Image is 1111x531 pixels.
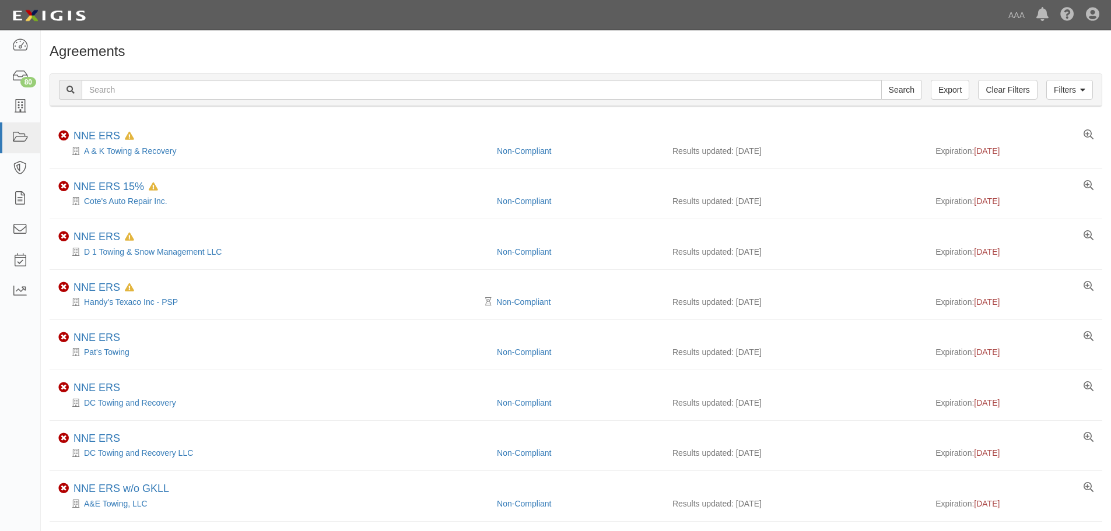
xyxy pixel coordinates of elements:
div: A & K Towing & Recovery [58,145,488,157]
a: NNE ERS [73,332,120,343]
a: DC Towing and Recovery LLC [84,448,193,458]
span: [DATE] [974,297,1000,307]
div: NNE ERS [73,282,134,294]
input: Search [881,80,922,100]
div: NNE ERS w/o GKLL [73,483,169,495]
div: Expiration: [935,346,1094,358]
div: DC Towing and Recovery [58,397,488,409]
div: Results updated: [DATE] [672,296,918,308]
a: Non-Compliant [497,499,551,508]
i: In Default since 09/27/2025 [149,183,158,191]
a: Non-Compliant [497,448,551,458]
div: 80 [20,77,36,87]
span: [DATE] [974,247,1000,256]
i: Non-Compliant [58,483,69,494]
a: DC Towing and Recovery [84,398,176,407]
a: Non-Compliant [497,398,551,407]
div: D 1 Towing & Snow Management LLC [58,246,488,258]
a: View results summary [1084,432,1094,443]
i: Non-Compliant [58,332,69,343]
div: Expiration: [935,246,1094,258]
div: NNE ERS [73,332,120,344]
span: [DATE] [974,398,1000,407]
div: NNE ERS [73,130,134,143]
a: Handy's Texaco Inc - PSP [84,297,178,307]
div: Pat's Towing [58,346,488,358]
a: Non-Compliant [497,247,551,256]
i: Non-Compliant [58,282,69,293]
a: View results summary [1084,181,1094,191]
a: View results summary [1084,130,1094,140]
a: Clear Filters [978,80,1037,100]
a: View results summary [1084,332,1094,342]
a: NNE ERS [73,432,120,444]
a: View results summary [1084,382,1094,392]
div: NNE ERS [73,432,120,445]
i: Non-Compliant [58,231,69,242]
div: Results updated: [DATE] [672,397,918,409]
div: Expiration: [935,447,1094,459]
a: NNE ERS 15% [73,181,144,192]
i: Non-Compliant [58,181,69,192]
a: Cote's Auto Repair Inc. [84,196,167,206]
div: Results updated: [DATE] [672,447,918,459]
i: Non-Compliant [58,382,69,393]
a: NNE ERS [73,231,120,242]
div: Results updated: [DATE] [672,195,918,207]
div: Expiration: [935,498,1094,509]
div: Results updated: [DATE] [672,145,918,157]
a: NNE ERS [73,130,120,142]
a: A & K Towing & Recovery [84,146,176,156]
span: [DATE] [974,196,1000,206]
div: Expiration: [935,145,1094,157]
div: NNE ERS [73,382,120,395]
i: In Default since 10/11/2025 [125,233,134,241]
i: Pending Review [485,298,492,306]
a: A&E Towing, LLC [84,499,148,508]
a: Non-Compliant [497,347,551,357]
div: Results updated: [DATE] [672,246,918,258]
div: NNE ERS 15% [73,181,158,194]
div: Handy's Texaco Inc - PSP [58,296,488,308]
i: Non-Compliant [58,131,69,141]
img: logo-5460c22ac91f19d4615b14bd174203de0afe785f0fc80cf4dbbc73dc1793850b.png [9,5,89,26]
a: View results summary [1084,282,1094,292]
h1: Agreements [50,44,1102,59]
div: DC Towing and Recovery LLC [58,447,488,459]
a: Filters [1046,80,1093,100]
span: [DATE] [974,499,1000,508]
div: Cote's Auto Repair Inc. [58,195,488,207]
span: [DATE] [974,347,1000,357]
span: [DATE] [974,448,1000,458]
a: Non-Compliant [497,196,551,206]
div: Expiration: [935,397,1094,409]
div: Results updated: [DATE] [672,346,918,358]
i: In Default since 10/13/2025 [125,284,134,292]
a: Export [931,80,969,100]
i: Non-Compliant [58,433,69,444]
i: Help Center - Complianz [1060,8,1074,22]
a: Non-Compliant [497,146,551,156]
div: Results updated: [DATE] [672,498,918,509]
span: [DATE] [974,146,1000,156]
a: Pat's Towing [84,347,129,357]
a: Non-Compliant [496,297,551,307]
a: View results summary [1084,483,1094,493]
a: View results summary [1084,231,1094,241]
i: In Default since 09/01/2025 [125,132,134,140]
div: Expiration: [935,296,1094,308]
a: AAA [1003,3,1031,27]
input: Search [82,80,882,100]
a: NNE ERS [73,282,120,293]
div: A&E Towing, LLC [58,498,488,509]
div: Expiration: [935,195,1094,207]
a: D 1 Towing & Snow Management LLC [84,247,222,256]
a: NNE ERS [73,382,120,393]
a: NNE ERS w/o GKLL [73,483,169,494]
div: NNE ERS [73,231,134,244]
